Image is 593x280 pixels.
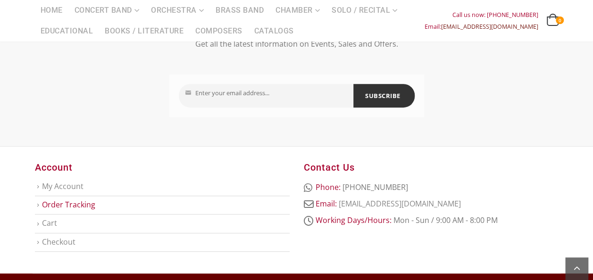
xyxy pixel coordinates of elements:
[99,21,189,41] a: Books / Literature
[304,161,559,174] h3: Contact Us
[316,198,337,209] strong: Email:
[342,182,408,192] span: [PHONE_NUMBER]
[365,88,401,103] span: SUBSCRIBE
[425,21,538,33] div: Email:
[316,215,392,225] strong: Working Days/Hours:
[190,21,248,41] a: Composers
[339,198,461,209] a: [EMAIL_ADDRESS][DOMAIN_NAME]
[393,215,498,225] span: Mon - Sun / 9:00 AM - 8:00 PM
[169,38,424,49] p: Get all the latest information on Events, Sales and Offers.
[441,23,538,31] a: [EMAIL_ADDRESS][DOMAIN_NAME]
[249,21,300,41] a: Catalogs
[42,199,95,210] a: Order Tracking
[42,181,84,191] a: My Account
[35,161,290,174] h3: Account
[35,21,99,41] a: Educational
[556,16,563,24] span: 0
[316,182,341,192] strong: Phone:
[42,218,57,228] a: Cart
[425,9,538,21] div: Call us now: [PHONE_NUMBER]
[42,237,75,247] a: Checkout
[353,84,415,107] button: SUBSCRIBE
